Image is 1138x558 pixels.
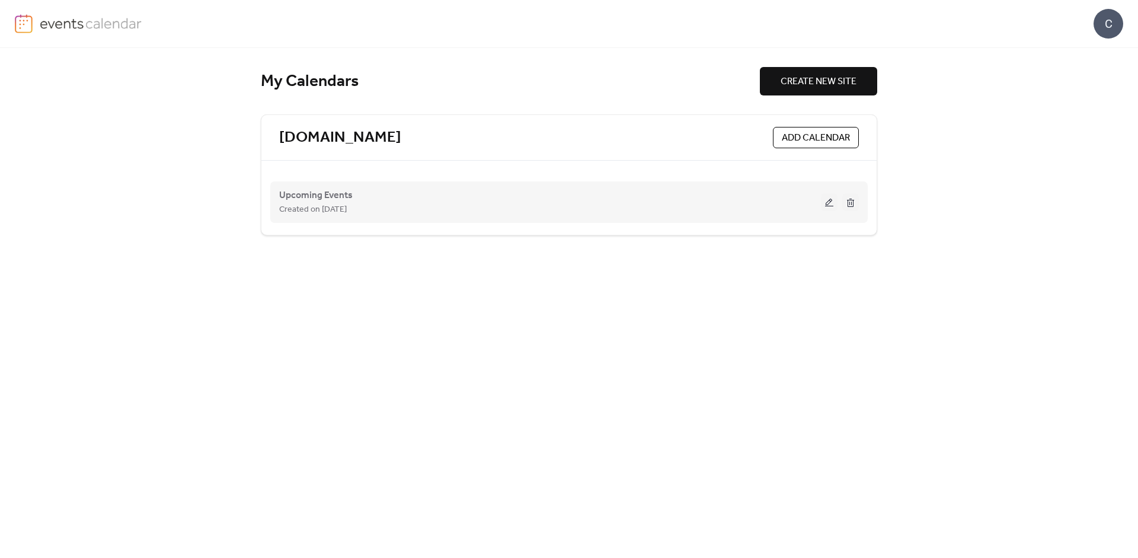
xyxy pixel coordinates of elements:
img: logo [15,14,33,33]
span: ADD CALENDAR [782,131,850,145]
span: Upcoming Events [279,189,353,203]
a: [DOMAIN_NAME] [279,128,401,148]
button: ADD CALENDAR [773,127,859,148]
button: CREATE NEW SITE [760,67,877,95]
div: C [1094,9,1123,39]
img: logo-type [40,14,142,32]
div: My Calendars [261,71,760,92]
span: Created on [DATE] [279,203,347,217]
a: Upcoming Events [279,192,353,199]
span: CREATE NEW SITE [781,75,856,89]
